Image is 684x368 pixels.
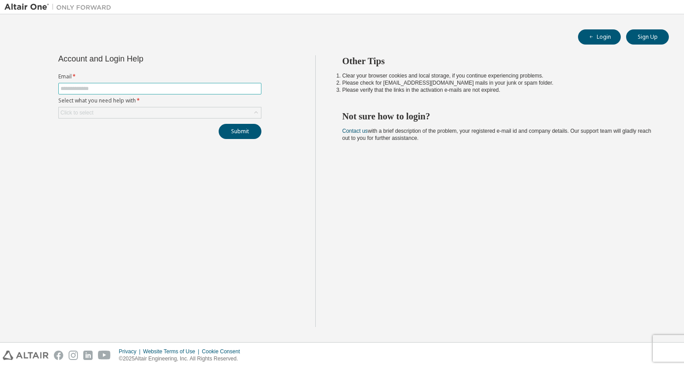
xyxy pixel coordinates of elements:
p: © 2025 Altair Engineering, Inc. All Rights Reserved. [119,355,245,363]
li: Please verify that the links in the activation e-mails are not expired. [342,86,653,94]
img: Altair One [4,3,116,12]
img: youtube.svg [98,351,111,360]
img: facebook.svg [54,351,63,360]
span: with a brief description of the problem, your registered e-mail id and company details. Our suppo... [342,128,651,141]
div: Website Terms of Use [143,348,202,355]
li: Clear your browser cookies and local storage, if you continue experiencing problems. [342,72,653,79]
h2: Not sure how to login? [342,110,653,122]
div: Click to select [61,109,94,116]
div: Account and Login Help [58,55,221,62]
li: Please check for [EMAIL_ADDRESS][DOMAIN_NAME] mails in your junk or spam folder. [342,79,653,86]
button: Sign Up [626,29,669,45]
img: instagram.svg [69,351,78,360]
label: Select what you need help with [58,97,261,104]
button: Login [578,29,621,45]
a: Contact us [342,128,368,134]
div: Click to select [59,107,261,118]
img: linkedin.svg [83,351,93,360]
button: Submit [219,124,261,139]
h2: Other Tips [342,55,653,67]
div: Cookie Consent [202,348,245,355]
div: Privacy [119,348,143,355]
label: Email [58,73,261,80]
img: altair_logo.svg [3,351,49,360]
